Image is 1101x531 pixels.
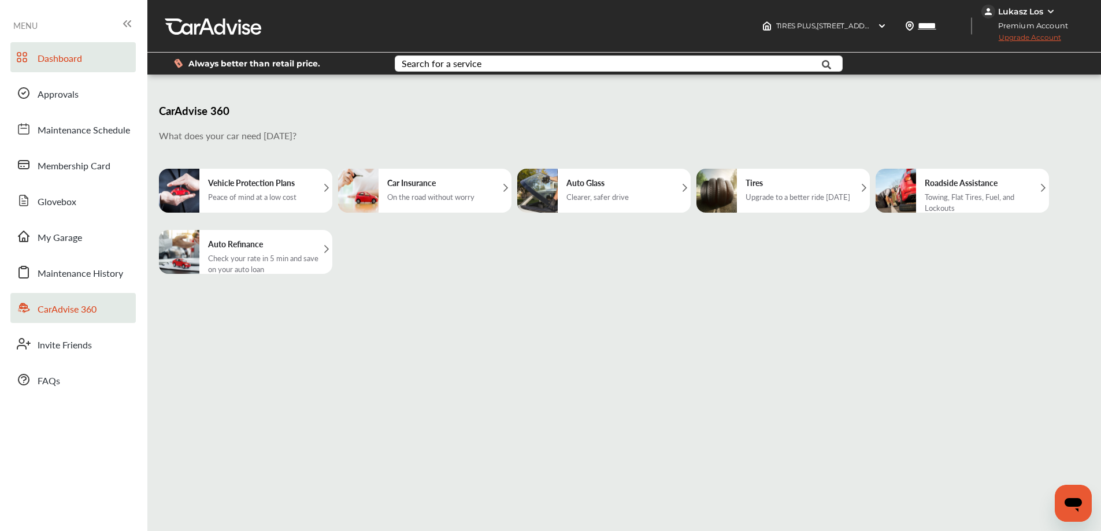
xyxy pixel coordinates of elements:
h5: Tires [746,177,850,188]
a: Membership Card [10,150,136,180]
h5: Roadside Assistance [925,177,1043,188]
h5: Car Insurance [387,177,474,188]
span: Maintenance Schedule [38,123,130,138]
span: TIRES PLUS , [STREET_ADDRESS] Waukesha , WI 53186 [776,21,951,30]
a: Maintenance History [10,257,136,287]
img: autoglass.497e9b8ae54479b963bf.png [517,169,558,213]
div: Check your rate in 5 min and save on your auto loan [208,252,327,274]
img: extendwaranty.4eb900a90471681d172d.png [159,169,199,213]
div: Towing, Flat Tires, Fuel, and Lockouts [925,191,1043,213]
div: On the road without worry [387,191,474,202]
div: Clearer, safer drive [566,191,629,202]
a: Glovebox [10,185,136,216]
a: Invite Friends [10,329,136,359]
h5: Auto Glass [566,177,629,188]
span: MENU [13,21,38,30]
span: CarAdvise 360 [38,302,97,317]
a: Roadside AssistanceTowing, Flat Tires, Fuel, and Lockouts [876,151,1049,213]
a: Car InsuranceOn the road without worry [338,151,511,213]
a: TiresUpgrade to a better ride [DATE] [696,151,870,213]
span: Upgrade Account [981,33,1061,47]
h3: CarAdvise 360 [159,103,1084,118]
a: Maintenance Schedule [10,114,136,144]
iframe: Button to launch messaging window [1055,485,1092,522]
a: FAQs [10,365,136,395]
div: Lukasz Los [998,6,1043,17]
img: tires.661b48a65d8a7f3effe3.png [696,169,737,213]
p: What does your car need [DATE]? [159,129,1084,142]
div: Search for a service [402,59,481,68]
a: Dashboard [10,42,136,72]
div: Peace of mind at a low cost [208,191,296,202]
span: Dashboard [38,51,82,66]
span: Maintenance History [38,266,123,281]
a: Vehicle Protection PlansPeace of mind at a low cost [159,151,332,213]
a: Approvals [10,78,136,108]
h5: Vehicle Protection Plans [208,177,296,188]
a: Auto GlassClearer, safer drive [517,151,691,213]
span: Invite Friends [38,338,92,353]
img: jVpblrzwTbfkPYzPPzSLxeg0AAAAASUVORK5CYII= [981,5,995,18]
img: header-divider.bc55588e.svg [971,17,972,35]
span: Premium Account [983,20,1077,32]
img: RoadsideAssistance.4f786d1b325e87e8da9d.png [876,169,916,213]
span: Membership Card [38,159,110,174]
a: CarAdvise 360 [10,293,136,323]
img: carinsurance.fb13e9e8b02ec0220ea6.png [338,169,379,213]
img: auto_refinance.3d0be936257821d144f7.png [159,230,199,274]
img: WGsFRI8htEPBVLJbROoPRyZpYNWhNONpIPPETTm6eUC0GeLEiAAAAAElFTkSuQmCC [1046,7,1055,16]
img: dollor_label_vector.a70140d1.svg [174,58,183,68]
span: Approvals [38,87,79,102]
img: header-down-arrow.9dd2ce7d.svg [877,21,887,31]
a: My Garage [10,221,136,251]
span: Always better than retail price. [188,60,320,68]
span: Glovebox [38,195,76,210]
div: Upgrade to a better ride [DATE] [746,191,850,202]
span: My Garage [38,231,82,246]
span: FAQs [38,374,60,389]
img: location_vector.a44bc228.svg [905,21,914,31]
h5: Auto Refinance [208,238,327,250]
img: header-home-logo.8d720a4f.svg [762,21,772,31]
